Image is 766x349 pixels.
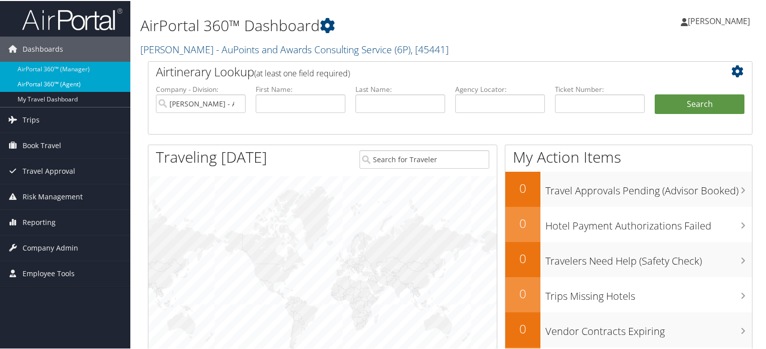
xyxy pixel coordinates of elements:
[505,179,540,196] h2: 0
[23,36,63,61] span: Dashboards
[23,260,75,285] span: Employee Tools
[681,5,760,35] a: [PERSON_NAME]
[23,158,75,183] span: Travel Approval
[505,206,752,241] a: 0Hotel Payment Authorizations Failed
[23,183,83,208] span: Risk Management
[140,42,449,55] a: [PERSON_NAME] - AuPoints and Awards Consulting Service
[545,318,752,337] h3: Vendor Contracts Expiring
[156,146,267,167] h1: Traveling [DATE]
[545,178,752,197] h3: Travel Approvals Pending (Advisor Booked)
[505,319,540,336] h2: 0
[545,213,752,232] h3: Hotel Payment Authorizations Failed
[555,83,645,93] label: Ticket Number:
[411,42,449,55] span: , [ 45441 ]
[505,249,540,266] h2: 0
[505,146,752,167] h1: My Action Items
[688,15,750,26] span: [PERSON_NAME]
[156,62,694,79] h2: Airtinerary Lookup
[23,106,40,132] span: Trips
[23,235,78,260] span: Company Admin
[455,83,545,93] label: Agency Locator:
[254,67,350,78] span: (at least one field required)
[505,276,752,311] a: 0Trips Missing Hotels
[505,171,752,206] a: 0Travel Approvals Pending (Advisor Booked)
[505,241,752,276] a: 0Travelers Need Help (Safety Check)
[359,149,490,168] input: Search for Traveler
[23,209,56,234] span: Reporting
[545,283,752,302] h3: Trips Missing Hotels
[355,83,445,93] label: Last Name:
[140,14,553,35] h1: AirPortal 360™ Dashboard
[505,311,752,346] a: 0Vendor Contracts Expiring
[256,83,345,93] label: First Name:
[655,93,744,113] button: Search
[23,132,61,157] span: Book Travel
[505,284,540,301] h2: 0
[395,42,411,55] span: ( 6P )
[505,214,540,231] h2: 0
[156,83,246,93] label: Company - Division:
[545,248,752,267] h3: Travelers Need Help (Safety Check)
[22,7,122,30] img: airportal-logo.png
